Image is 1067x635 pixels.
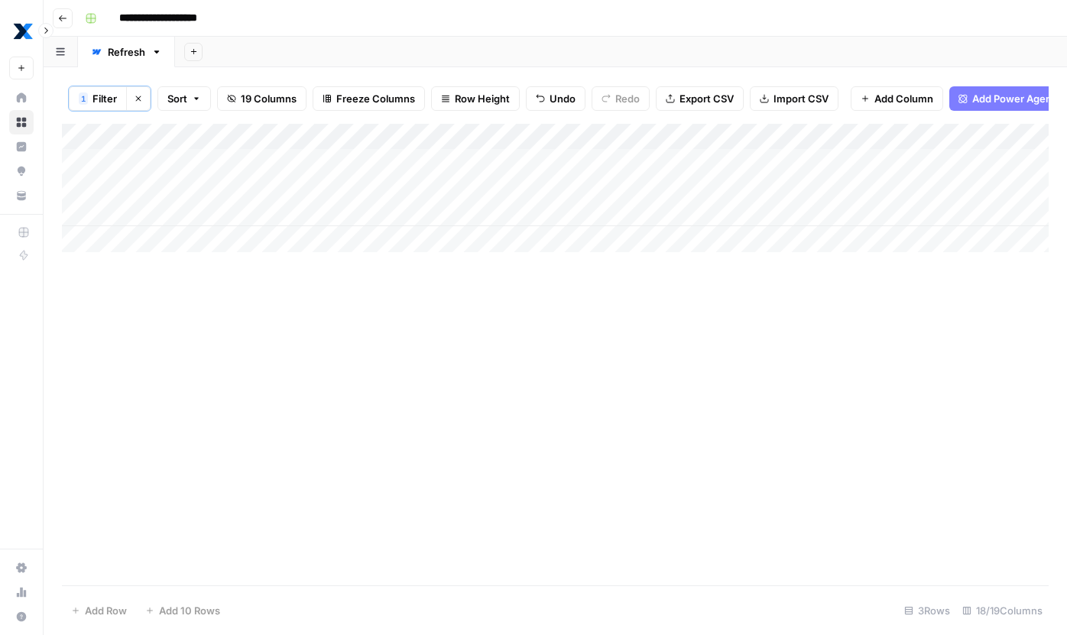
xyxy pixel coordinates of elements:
[157,86,211,111] button: Sort
[550,91,576,106] span: Undo
[167,91,187,106] span: Sort
[9,110,34,134] a: Browse
[136,598,229,623] button: Add 10 Rows
[526,86,585,111] button: Undo
[81,92,86,105] span: 1
[9,604,34,629] button: Help + Support
[874,91,933,106] span: Add Column
[949,86,1065,111] button: Add Power Agent
[62,598,136,623] button: Add Row
[592,86,650,111] button: Redo
[9,86,34,110] a: Home
[656,86,744,111] button: Export CSV
[679,91,734,106] span: Export CSV
[9,556,34,580] a: Settings
[750,86,838,111] button: Import CSV
[108,44,145,60] div: Refresh
[898,598,956,623] div: 3 Rows
[956,598,1049,623] div: 18/19 Columns
[9,159,34,183] a: Opportunities
[9,12,34,50] button: Workspace: MaintainX
[431,86,520,111] button: Row Height
[159,603,220,618] span: Add 10 Rows
[217,86,306,111] button: 19 Columns
[313,86,425,111] button: Freeze Columns
[615,91,640,106] span: Redo
[241,91,297,106] span: 19 Columns
[336,91,415,106] span: Freeze Columns
[69,86,126,111] button: 1Filter
[9,580,34,604] a: Usage
[9,134,34,159] a: Insights
[851,86,943,111] button: Add Column
[9,18,37,45] img: MaintainX Logo
[773,91,829,106] span: Import CSV
[455,91,510,106] span: Row Height
[972,91,1056,106] span: Add Power Agent
[85,603,127,618] span: Add Row
[79,92,88,105] div: 1
[78,37,175,67] a: Refresh
[9,183,34,208] a: Your Data
[92,91,117,106] span: Filter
